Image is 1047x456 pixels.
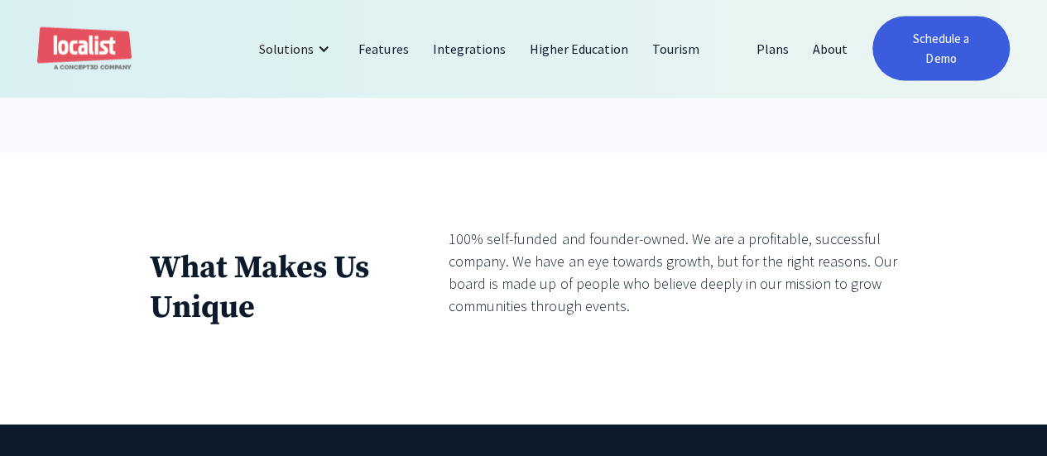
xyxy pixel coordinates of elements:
a: Higher Education [518,29,641,69]
a: Features [347,29,420,69]
a: Integrations [420,29,517,69]
a: home [37,27,132,71]
a: Plans [744,29,800,69]
div: Solutions [247,29,347,69]
a: About [801,29,860,69]
div: 100% self-funded and founder-owned. We are a profitable, successful company. We have an eye towar... [449,228,897,317]
a: Schedule a Demo [872,17,1010,81]
h1: What Makes Us Unique [150,249,374,328]
a: Tourism [641,29,712,69]
div: Solutions [259,39,314,59]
